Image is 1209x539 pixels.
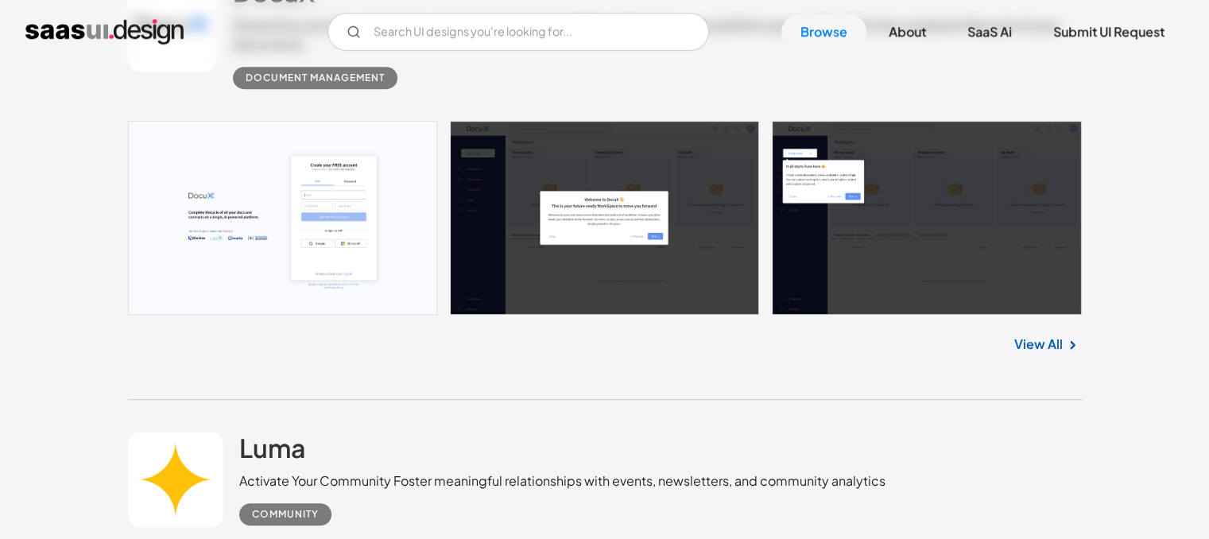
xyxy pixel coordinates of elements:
[239,432,306,471] a: Luma
[870,14,945,49] a: About
[327,13,709,51] form: Email Form
[781,14,866,49] a: Browse
[246,68,385,87] div: Document Management
[252,505,319,524] div: Community
[327,13,709,51] input: Search UI designs you're looking for...
[239,471,885,491] div: Activate Your Community Foster meaningful relationships with events, newsletters, and community a...
[948,14,1031,49] a: SaaS Ai
[239,432,306,463] h2: Luma
[1034,14,1184,49] a: Submit UI Request
[1014,335,1063,354] a: View All
[25,19,184,45] a: home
